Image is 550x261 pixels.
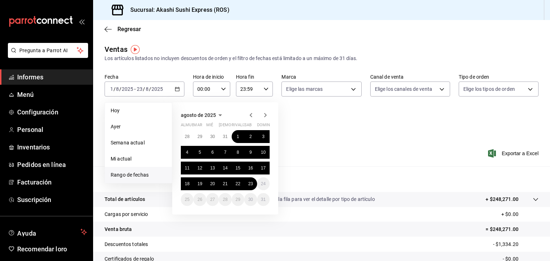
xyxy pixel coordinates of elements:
[232,162,244,174] button: 15 de agosto de 2025
[248,166,253,171] font: 16
[185,197,189,202] abbr: 25 de agosto de 2025
[206,130,219,143] button: 30 de julio de 2025
[181,162,193,174] button: 11 de agosto de 2025
[143,86,145,92] font: /
[261,197,266,202] abbr: 31 de agosto de 2025
[236,166,240,171] font: 15
[17,245,67,253] font: Recomendar loro
[237,150,239,155] abbr: 8 de agosto de 2025
[105,55,357,61] font: Los artículos listados no incluyen descuentos de orden y el filtro de fechas está limitado a un m...
[257,123,274,127] font: dominio
[105,45,127,54] font: Ventas
[261,197,266,202] font: 31
[197,181,202,186] abbr: 19 de agosto de 2025
[261,150,266,155] abbr: 10 de agosto de 2025
[223,197,227,202] abbr: 28 de agosto de 2025
[136,86,143,92] input: --
[19,48,68,53] font: Pregunta a Parrot AI
[219,123,261,127] font: [DEMOGRAPHIC_DATA]
[111,172,149,178] font: Rango de fechas
[261,166,266,171] abbr: 17 de agosto de 2025
[248,166,253,171] abbr: 16 de agosto de 2025
[236,197,240,202] abbr: 29 de agosto de 2025
[114,86,116,92] font: /
[111,108,120,113] font: Hoy
[17,91,34,98] font: Menú
[206,146,219,159] button: 6 de agosto de 2025
[486,196,518,202] font: + $248,271.00
[193,123,202,127] font: mar
[249,134,252,139] abbr: 2 de agosto de 2025
[210,197,215,202] font: 27
[237,134,239,139] abbr: 1 de agosto de 2025
[370,74,404,80] font: Canal de venta
[193,146,206,159] button: 5 de agosto de 2025
[111,156,131,162] font: Mi actual
[232,193,244,206] button: 29 de agosto de 2025
[232,123,251,127] font: rivalizar
[223,166,227,171] font: 14
[181,130,193,143] button: 28 de julio de 2025
[232,123,251,130] abbr: viernes
[199,150,201,155] font: 5
[237,134,239,139] font: 1
[219,146,231,159] button: 7 de agosto de 2025
[197,166,202,171] font: 12
[210,166,215,171] font: 13
[185,134,189,139] abbr: 28 de julio de 2025
[502,151,539,156] font: Exportar a Excel
[210,181,215,186] font: 20
[210,166,215,171] abbr: 13 de agosto de 2025
[181,177,193,190] button: 18 de agosto de 2025
[197,166,202,171] abbr: 12 de agosto de 2025
[206,177,219,190] button: 20 de agosto de 2025
[257,130,270,143] button: 3 de agosto de 2025
[193,162,206,174] button: 12 de agosto de 2025
[105,196,145,202] font: Total de artículos
[244,123,252,130] abbr: sábado
[197,197,202,202] abbr: 26 de agosto de 2025
[249,150,252,155] font: 9
[131,45,140,54] img: Marcador de información sobre herramientas
[262,134,265,139] font: 3
[244,193,257,206] button: 30 de agosto de 2025
[489,149,539,158] button: Exportar a Excel
[210,197,215,202] abbr: 27 de agosto de 2025
[244,146,257,159] button: 9 de agosto de 2025
[105,74,119,80] font: Fecha
[197,134,202,139] abbr: 29 de julio de 2025
[486,226,518,232] font: = $248,271.00
[105,226,132,232] font: Venta bruta
[223,134,227,139] font: 31
[185,181,189,186] abbr: 18 de agosto de 2025
[185,166,189,171] abbr: 11 de agosto de 2025
[375,86,432,92] font: Elige los canales de venta
[186,150,188,155] abbr: 4 de agosto de 2025
[117,26,141,33] font: Regresar
[261,166,266,171] font: 17
[210,181,215,186] abbr: 20 de agosto de 2025
[17,143,50,151] font: Inventarios
[130,6,230,13] font: Sucursal: Akashi Sushi Express (ROS)
[185,181,189,186] font: 18
[219,162,231,174] button: 14 de agosto de 2025
[257,177,270,190] button: 24 de agosto de 2025
[224,150,227,155] abbr: 7 de agosto de 2025
[17,196,51,203] font: Suscripción
[219,193,231,206] button: 28 de agosto de 2025
[197,181,202,186] font: 19
[211,150,214,155] abbr: 6 de agosto de 2025
[501,211,518,217] font: + $0.00
[210,134,215,139] abbr: 30 de julio de 2025
[199,150,201,155] abbr: 5 de agosto de 2025
[463,86,515,92] font: Elige los tipos de orden
[185,197,189,202] font: 25
[261,181,266,186] abbr: 24 de agosto de 2025
[232,130,244,143] button: 1 de agosto de 2025
[223,166,227,171] abbr: 14 de agosto de 2025
[206,162,219,174] button: 13 de agosto de 2025
[17,161,66,168] font: Pedidos en línea
[181,146,193,159] button: 4 de agosto de 2025
[237,150,239,155] font: 8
